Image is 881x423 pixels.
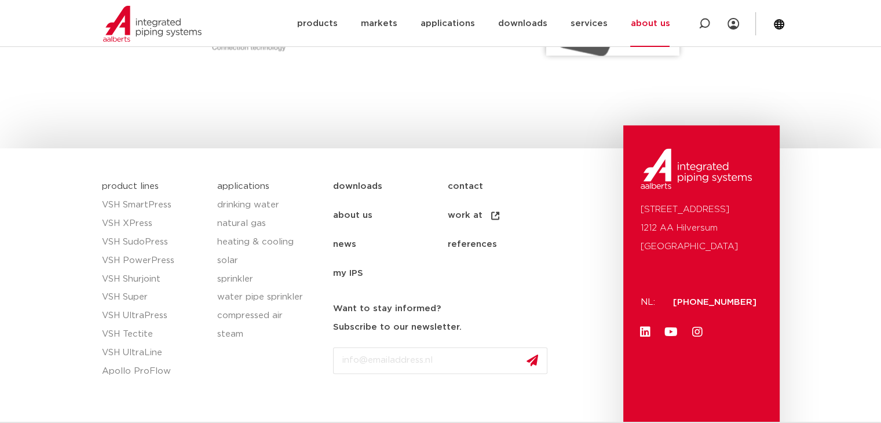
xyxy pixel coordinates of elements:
img: send.svg [527,354,538,366]
nav: Menu [333,172,617,288]
font: solar [217,256,238,265]
a: natural gas [217,214,321,233]
a: VSH SmartPress [102,196,206,214]
font: VSH PowerPress [102,256,174,265]
font: natural gas [217,219,266,228]
font: water pipe sprinkler [217,293,303,301]
font: Subscribe to our newsletter. [333,323,462,331]
a: VSH SudoPress [102,233,206,251]
font: markets [360,19,397,28]
a: VSH UltraLine [102,344,206,362]
font: heating & cooling [217,238,294,246]
font: VSH SudoPress [102,238,168,246]
a: water pipe sprinkler [217,288,321,307]
font: Apollo ProFlow [102,367,171,375]
font: references [448,240,497,249]
a: VSH Shurjoint [102,270,206,289]
a: sprinkler [217,270,321,289]
a: applications [217,182,269,191]
a: about us [333,201,448,230]
a: news [333,230,448,259]
a: drinking water [217,196,321,214]
a: compressed air [217,307,321,325]
font: [STREET_ADDRESS] [641,205,729,214]
font: work at [448,211,482,220]
a: VSH XPress [102,214,206,233]
font: services [570,19,607,28]
font: downloads [333,182,382,191]
a: references [448,230,562,259]
a: VSH Tectite [102,325,206,344]
a: downloads [333,172,448,201]
font: steam [217,330,243,338]
font: VSH XPress [102,219,152,228]
font: 1212 AA Hilversum [641,224,718,232]
font: NL: [641,298,655,307]
a: VSH UltraPress [102,307,206,325]
font: VSH UltraPress [102,311,167,320]
font: contact [448,182,483,191]
font: Want to stay informed? [333,304,441,313]
a: my IPS [333,259,448,288]
a: VSH PowerPress [102,251,206,270]
a: contact [448,172,562,201]
input: info@emailaddress.nl [333,347,547,374]
font: [GEOGRAPHIC_DATA] [641,242,738,251]
font: about us [333,211,372,220]
font: my IPS [333,269,363,278]
font: VSH SmartPress [102,200,171,209]
font: VSH Shurjoint [102,275,160,283]
a: solar [217,251,321,270]
a: [PHONE_NUMBER] [673,298,756,307]
font: news [333,240,356,249]
a: heating & cooling [217,233,321,251]
font: VSH UltraLine [102,348,162,357]
a: VSH Super [102,288,206,307]
font: downloads [498,19,547,28]
font: VSH Tectite [102,330,153,338]
font: drinking water [217,200,279,209]
font: products [297,19,337,28]
a: work at [448,201,562,230]
a: Apollo ProFlow [102,362,206,381]
a: steam [217,325,321,344]
font: about us [630,19,670,28]
font: compressed air [217,311,283,320]
font: VSH Super [102,293,148,301]
font: applications [420,19,474,28]
a: product lines [102,182,159,191]
font: sprinkler [217,275,253,283]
